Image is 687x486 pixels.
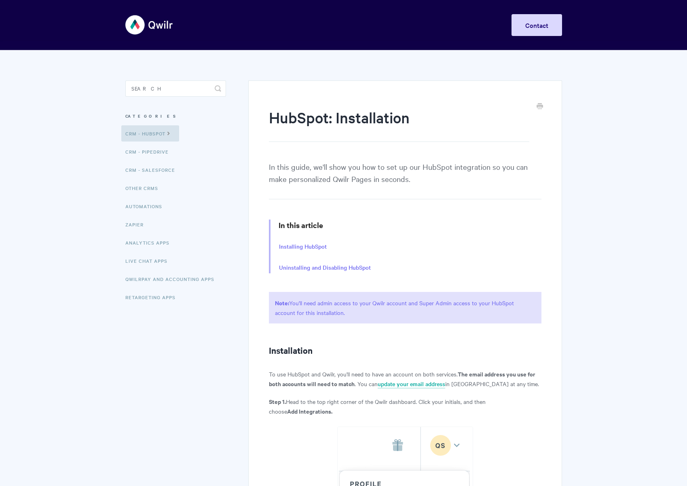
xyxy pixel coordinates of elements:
[279,242,327,251] a: Installing HubSpot
[125,180,164,196] a: Other CRMs
[269,161,541,199] p: In this guide, we'll show you how to set up our HubSpot integration so you can make personalized ...
[378,380,445,389] a: update your email address
[269,292,541,323] p: You'll need admin access to your Qwilr account and Super Admin access to your HubSpot account for...
[287,407,332,415] strong: Add Integrations.
[279,220,541,231] h3: In this article
[125,162,181,178] a: CRM - Salesforce
[125,80,226,97] input: Search
[275,298,289,307] strong: Note:
[125,253,173,269] a: Live Chat Apps
[125,10,173,40] img: Qwilr Help Center
[269,369,541,389] p: To use HubSpot and Qwilr, you'll need to have an account on both services. . You can in [GEOGRAPH...
[269,397,286,406] strong: Step 1.
[125,235,175,251] a: Analytics Apps
[279,263,371,272] a: Uninstalling and Disabling HubSpot
[125,289,182,305] a: Retargeting Apps
[269,107,529,142] h1: HubSpot: Installation
[125,271,220,287] a: QwilrPay and Accounting Apps
[125,109,226,123] h3: Categories
[269,344,541,357] h2: Installation
[125,198,168,214] a: Automations
[537,102,543,111] a: Print this Article
[125,144,175,160] a: CRM - Pipedrive
[269,397,541,416] p: Head to the top right corner of the Qwilr dashboard. Click your initials, and then choose
[125,216,150,232] a: Zapier
[512,14,562,36] a: Contact
[121,125,179,142] a: CRM - HubSpot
